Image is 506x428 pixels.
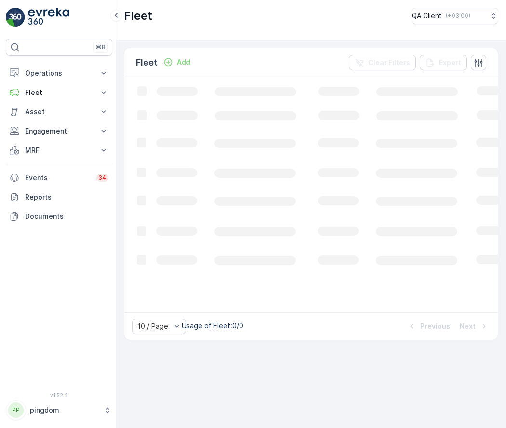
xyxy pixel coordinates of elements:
[25,146,93,155] p: MRF
[30,405,99,415] p: pingdom
[6,141,112,160] button: MRF
[25,192,108,202] p: Reports
[6,83,112,102] button: Fleet
[6,400,112,420] button: PPpingdom
[368,58,410,67] p: Clear Filters
[6,187,112,207] a: Reports
[412,8,498,24] button: QA Client(+03:00)
[406,321,451,332] button: Previous
[25,88,93,97] p: Fleet
[25,107,93,117] p: Asset
[349,55,416,70] button: Clear Filters
[439,58,461,67] p: Export
[420,321,450,331] p: Previous
[160,56,194,68] button: Add
[6,102,112,121] button: Asset
[6,8,25,27] img: logo
[460,321,476,331] p: Next
[6,207,112,226] a: Documents
[124,8,152,24] p: Fleet
[6,392,112,398] span: v 1.52.2
[28,8,69,27] img: logo_light-DOdMpM7g.png
[412,11,442,21] p: QA Client
[25,173,91,183] p: Events
[25,212,108,221] p: Documents
[96,43,106,51] p: ⌘B
[177,57,190,67] p: Add
[6,168,112,187] a: Events34
[25,68,93,78] p: Operations
[420,55,467,70] button: Export
[6,121,112,141] button: Engagement
[98,174,107,182] p: 34
[6,64,112,83] button: Operations
[446,12,470,20] p: ( +03:00 )
[182,321,243,331] p: Usage of Fleet : 0/0
[25,126,93,136] p: Engagement
[8,402,24,418] div: PP
[459,321,490,332] button: Next
[136,56,158,69] p: Fleet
